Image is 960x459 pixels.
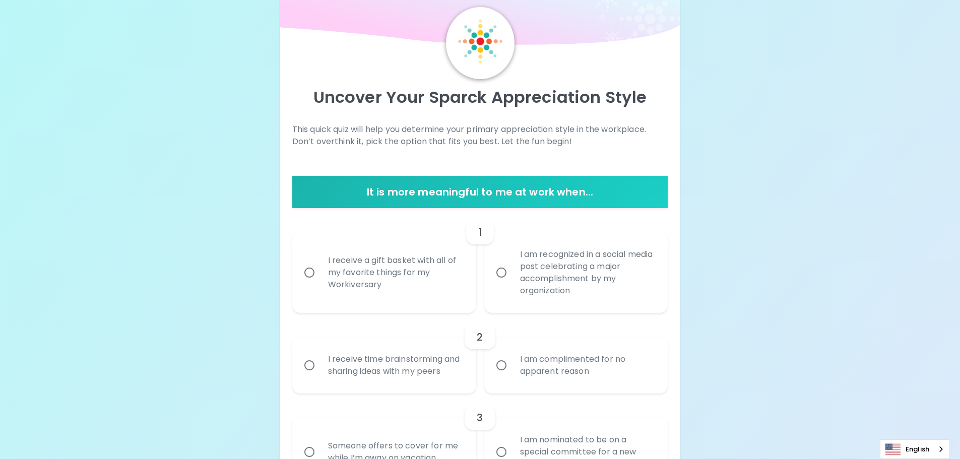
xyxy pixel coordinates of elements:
[292,123,668,148] p: This quick quiz will help you determine your primary appreciation style in the workplace. Don’t o...
[320,242,471,303] div: I receive a gift basket with all of my favorite things for my Workiversary
[880,439,950,459] aside: Language selected: English
[478,224,482,240] h6: 1
[458,19,502,63] img: Sparck Logo
[512,236,663,309] div: I am recognized in a social media post celebrating a major accomplishment by my organization
[477,410,483,426] h6: 3
[880,439,950,459] div: Language
[512,341,663,389] div: I am complimented for no apparent reason
[292,87,668,107] p: Uncover Your Sparck Appreciation Style
[880,440,949,458] a: English
[477,329,483,345] h6: 2
[296,184,664,200] h6: It is more meaningful to me at work when...
[292,313,668,394] div: choice-group-check
[292,208,668,313] div: choice-group-check
[320,341,471,389] div: I receive time brainstorming and sharing ideas with my peers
